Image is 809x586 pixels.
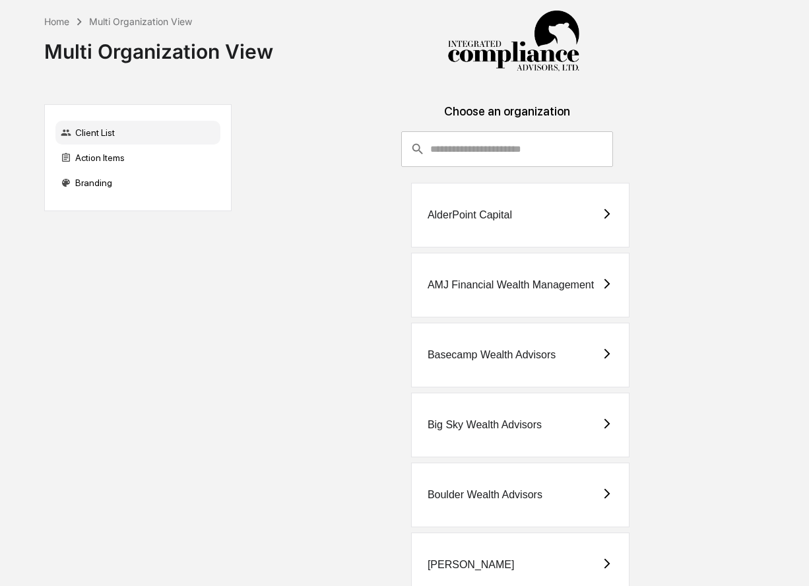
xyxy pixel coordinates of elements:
[447,11,579,73] img: Integrated Compliance Advisors
[55,146,220,170] div: Action Items
[428,209,512,221] div: AlderPoint Capital
[428,489,542,501] div: Boulder Wealth Advisors
[55,121,220,145] div: Client List
[428,559,515,571] div: [PERSON_NAME]
[428,419,542,431] div: Big Sky Wealth Advisors
[428,279,594,291] div: AMJ Financial Wealth Management
[89,16,192,27] div: Multi Organization View
[55,171,220,195] div: Branding
[44,16,69,27] div: Home
[242,104,772,131] div: Choose an organization
[44,29,273,63] div: Multi Organization View
[428,349,556,361] div: Basecamp Wealth Advisors
[401,131,613,167] div: consultant-dashboard__filter-organizations-search-bar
